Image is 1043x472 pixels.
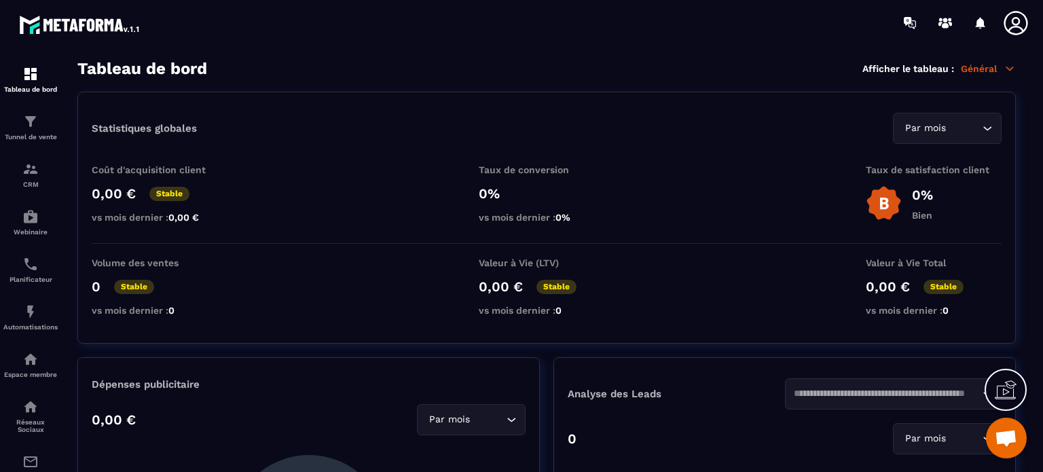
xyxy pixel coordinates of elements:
a: automationsautomationsWebinaire [3,198,58,246]
span: 0 [943,305,949,316]
p: Dépenses publicitaire [92,378,526,391]
p: Afficher le tableau : [862,63,954,74]
p: Volume des ventes [92,257,227,268]
p: 0% [479,185,615,202]
p: Tableau de bord [3,86,58,93]
p: Bien [912,210,933,221]
span: 0 [555,305,562,316]
a: schedulerschedulerPlanificateur [3,246,58,293]
p: 0,00 € [92,185,136,202]
p: Valeur à Vie Total [866,257,1002,268]
a: Ouvrir le chat [986,418,1027,458]
a: formationformationTunnel de vente [3,103,58,151]
input: Search for option [949,121,979,136]
p: Automatisations [3,323,58,331]
p: Coût d'acquisition client [92,164,227,175]
img: email [22,454,39,470]
p: 0,00 € [479,278,523,295]
p: vs mois dernier : [866,305,1002,316]
div: Search for option [417,404,526,435]
a: automationsautomationsEspace membre [3,341,58,388]
p: 0 [568,431,577,447]
p: Analyse des Leads [568,388,785,400]
p: Stable [149,187,189,201]
p: 0% [912,187,933,203]
input: Search for option [473,412,503,427]
p: 0,00 € [92,412,136,428]
img: b-badge-o.b3b20ee6.svg [866,185,902,221]
img: automations [22,304,39,320]
input: Search for option [794,386,980,401]
a: formationformationCRM [3,151,58,198]
img: formation [22,113,39,130]
p: Valeur à Vie (LTV) [479,257,615,268]
input: Search for option [949,431,979,446]
span: 0,00 € [168,212,199,223]
img: logo [19,12,141,37]
span: 0% [555,212,570,223]
h3: Tableau de bord [77,59,207,78]
p: Tunnel de vente [3,133,58,141]
img: social-network [22,399,39,415]
span: Par mois [426,412,473,427]
p: vs mois dernier : [479,305,615,316]
p: Taux de satisfaction client [866,164,1002,175]
div: Search for option [893,423,1002,454]
span: Par mois [902,121,949,136]
p: Stable [536,280,577,294]
p: Stable [923,280,964,294]
p: Taux de conversion [479,164,615,175]
img: formation [22,161,39,177]
div: Search for option [785,378,1002,410]
a: automationsautomationsAutomatisations [3,293,58,341]
img: automations [22,351,39,367]
img: formation [22,66,39,82]
div: Search for option [893,113,1002,144]
p: vs mois dernier : [92,305,227,316]
p: vs mois dernier : [92,212,227,223]
p: Réseaux Sociaux [3,418,58,433]
img: automations [22,208,39,225]
span: 0 [168,305,175,316]
p: Planificateur [3,276,58,283]
p: 0,00 € [866,278,910,295]
p: CRM [3,181,58,188]
p: Stable [114,280,154,294]
p: 0 [92,278,100,295]
p: Espace membre [3,371,58,378]
a: social-networksocial-networkRéseaux Sociaux [3,388,58,443]
p: Général [961,62,1016,75]
a: formationformationTableau de bord [3,56,58,103]
span: Par mois [902,431,949,446]
img: scheduler [22,256,39,272]
p: vs mois dernier : [479,212,615,223]
p: Statistiques globales [92,122,197,134]
p: Webinaire [3,228,58,236]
